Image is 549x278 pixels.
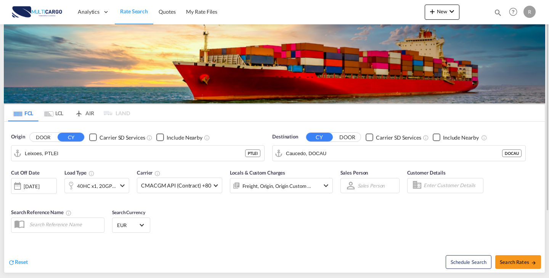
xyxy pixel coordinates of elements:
span: Load Type [64,170,95,176]
md-tab-item: LCL [39,105,69,121]
div: [DATE] [24,183,39,190]
div: Freight Origin Origin Custom Factory Stuffing [242,181,312,191]
md-icon: Unchecked: Ignores neighbouring ports when fetching rates.Checked : Includes neighbouring ports w... [204,135,210,141]
span: Rate Search [120,8,148,14]
span: EUR [117,222,138,229]
md-icon: icon-information-outline [88,170,95,176]
span: Quotes [159,8,175,15]
span: Locals & Custom Charges [230,170,286,176]
md-datepicker: Select [11,193,17,203]
input: Search Reference Name [26,219,104,230]
button: DOOR [334,133,361,142]
div: Freight Origin Origin Custom Factory Stuffingicon-chevron-down [230,178,333,193]
md-icon: Unchecked: Search for CY (Container Yard) services for all selected carriers.Checked : Search for... [146,135,152,141]
span: Search Rates [500,259,536,265]
div: 40HC x1 20GP x1icon-chevron-down [64,178,129,193]
div: Carrier SD Services [376,134,421,141]
span: Reset [15,259,28,265]
md-icon: icon-chevron-down [118,181,127,190]
button: icon-plus 400-fgNewicon-chevron-down [425,5,459,20]
span: Search Currency [112,210,145,215]
button: CY [306,133,333,141]
img: 82db67801a5411eeacfdbd8acfa81e61.png [11,3,63,21]
span: Destination [272,133,298,141]
md-icon: Unchecked: Search for CY (Container Yard) services for all selected carriers.Checked : Search for... [423,135,429,141]
input: Search by Port [286,148,502,159]
md-select: Select Currency: € EUREuro [116,219,146,230]
md-input-container: Leixoes, PTLEI [11,146,264,161]
span: Analytics [78,8,100,16]
md-select: Sales Person [357,180,386,191]
md-checkbox: Checkbox No Ink [89,133,145,141]
div: icon-magnify [494,8,502,20]
md-input-container: Caucedo, DOCAU [273,146,525,161]
span: New [428,8,456,14]
div: icon-refreshReset [8,258,28,267]
md-pagination-wrapper: Use the left and right arrow keys to navigate between tabs [8,105,130,121]
md-icon: The selected Trucker/Carrierwill be displayed in the rate results If the rates are from another f... [154,170,161,176]
md-icon: icon-arrow-right [531,260,536,265]
md-icon: icon-chevron-down [321,181,331,190]
div: Include Nearby [443,134,479,141]
button: CY [58,133,84,141]
div: Carrier SD Services [100,134,145,141]
md-icon: icon-refresh [8,259,15,266]
div: R [523,6,536,18]
md-checkbox: Checkbox No Ink [433,133,479,141]
md-checkbox: Checkbox No Ink [156,133,202,141]
div: Origin DOOR CY Checkbox No InkUnchecked: Search for CY (Container Yard) services for all selected... [4,122,545,272]
div: DOCAU [502,149,522,157]
span: My Rate Files [186,8,217,15]
span: Search Reference Name [11,209,72,215]
div: PTLEI [245,149,260,157]
md-icon: Unchecked: Ignores neighbouring ports when fetching rates.Checked : Includes neighbouring ports w... [481,135,487,141]
span: Customer Details [407,170,446,176]
button: Search Ratesicon-arrow-right [495,255,541,269]
span: Sales Person [340,170,368,176]
md-tab-item: AIR [69,105,100,121]
span: Help [507,5,520,18]
button: Note: By default Schedule search will only considerorigin ports, destination ports and cut off da... [446,255,491,269]
md-tab-item: FCL [8,105,39,121]
md-icon: icon-airplane [74,109,83,114]
img: LCL+%26+FCL+BACKGROUND.png [4,24,545,103]
span: Carrier [137,170,161,176]
div: [DATE] [11,178,57,194]
md-icon: icon-magnify [494,8,502,17]
span: CMACGM API (Contract) +80 [141,182,211,189]
md-checkbox: Checkbox No Ink [366,133,421,141]
md-icon: Your search will be saved by the below given name [66,210,72,216]
md-icon: icon-plus 400-fg [428,7,437,16]
span: Origin [11,133,25,141]
button: DOOR [30,133,56,142]
input: Enter Customer Details [424,180,481,191]
div: 40HC x1 20GP x1 [77,181,116,191]
div: Include Nearby [167,134,202,141]
input: Search by Port [25,148,245,159]
md-icon: icon-chevron-down [447,7,456,16]
div: Help [507,5,523,19]
span: Cut Off Date [11,170,40,176]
